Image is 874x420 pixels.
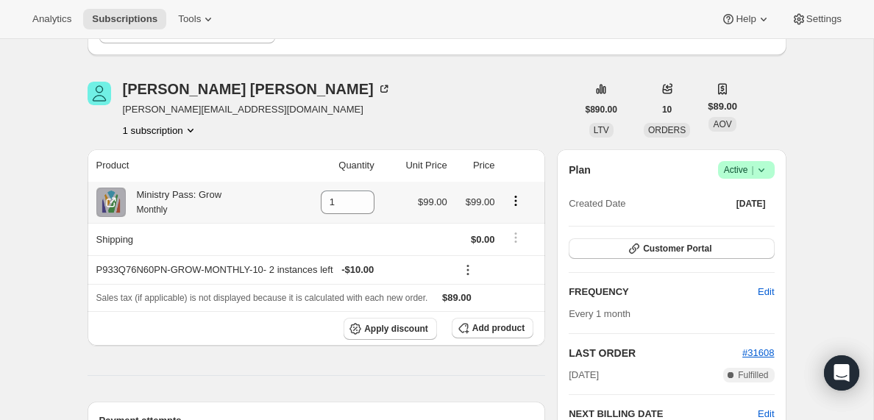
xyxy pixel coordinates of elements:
span: $89.00 [442,292,472,303]
button: Product actions [123,123,198,138]
h2: LAST ORDER [569,346,742,360]
button: Settings [783,9,850,29]
button: Customer Portal [569,238,774,259]
button: $890.00 [577,99,626,120]
h2: FREQUENCY [569,285,758,299]
button: Help [712,9,779,29]
span: Fulfilled [738,369,768,381]
span: Subscriptions [92,13,157,25]
span: $0.00 [471,234,495,245]
th: Quantity [288,149,379,182]
span: Sales tax (if applicable) is not displayed because it is calculated with each new order. [96,293,428,303]
span: Ryan Cavinder [88,82,111,105]
button: Analytics [24,9,80,29]
th: Product [88,149,288,182]
span: Customer Portal [643,243,711,255]
span: - $10.00 [341,263,374,277]
th: Unit Price [379,149,452,182]
button: Edit [749,280,783,304]
th: Price [452,149,500,182]
button: [DATE] [728,193,775,214]
div: [PERSON_NAME] [PERSON_NAME] [123,82,391,96]
span: Settings [806,13,842,25]
button: Shipping actions [504,229,527,246]
button: Product actions [504,193,527,209]
span: Created Date [569,196,625,211]
span: [DATE] [736,198,766,210]
span: $89.00 [708,99,737,114]
span: Apply discount [364,323,428,335]
span: [DATE] [569,368,599,382]
span: Help [736,13,756,25]
button: Add product [452,318,533,338]
span: Edit [758,285,774,299]
img: product img [96,188,126,217]
button: Tools [169,9,224,29]
a: #31608 [742,347,774,358]
span: AOV [713,119,731,129]
div: Ministry Pass: Grow [126,188,222,217]
span: Active [724,163,769,177]
th: Shipping [88,223,288,255]
div: Open Intercom Messenger [824,355,859,391]
span: 10 [662,104,672,115]
button: #31608 [742,346,774,360]
span: LTV [594,125,609,135]
span: Analytics [32,13,71,25]
span: [PERSON_NAME][EMAIL_ADDRESS][DOMAIN_NAME] [123,102,391,117]
span: Add product [472,322,525,334]
div: P933Q76N60PN-GROW-MONTHLY-10 - 2 instances left [96,263,447,277]
span: Every 1 month [569,308,630,319]
h2: Plan [569,163,591,177]
span: ORDERS [648,125,686,135]
span: Tools [178,13,201,25]
small: Monthly [137,204,168,215]
button: Apply discount [344,318,437,340]
span: | [751,164,753,176]
span: $99.00 [466,196,495,207]
button: Subscriptions [83,9,166,29]
span: $890.00 [586,104,617,115]
span: $99.00 [418,196,447,207]
button: 10 [653,99,681,120]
